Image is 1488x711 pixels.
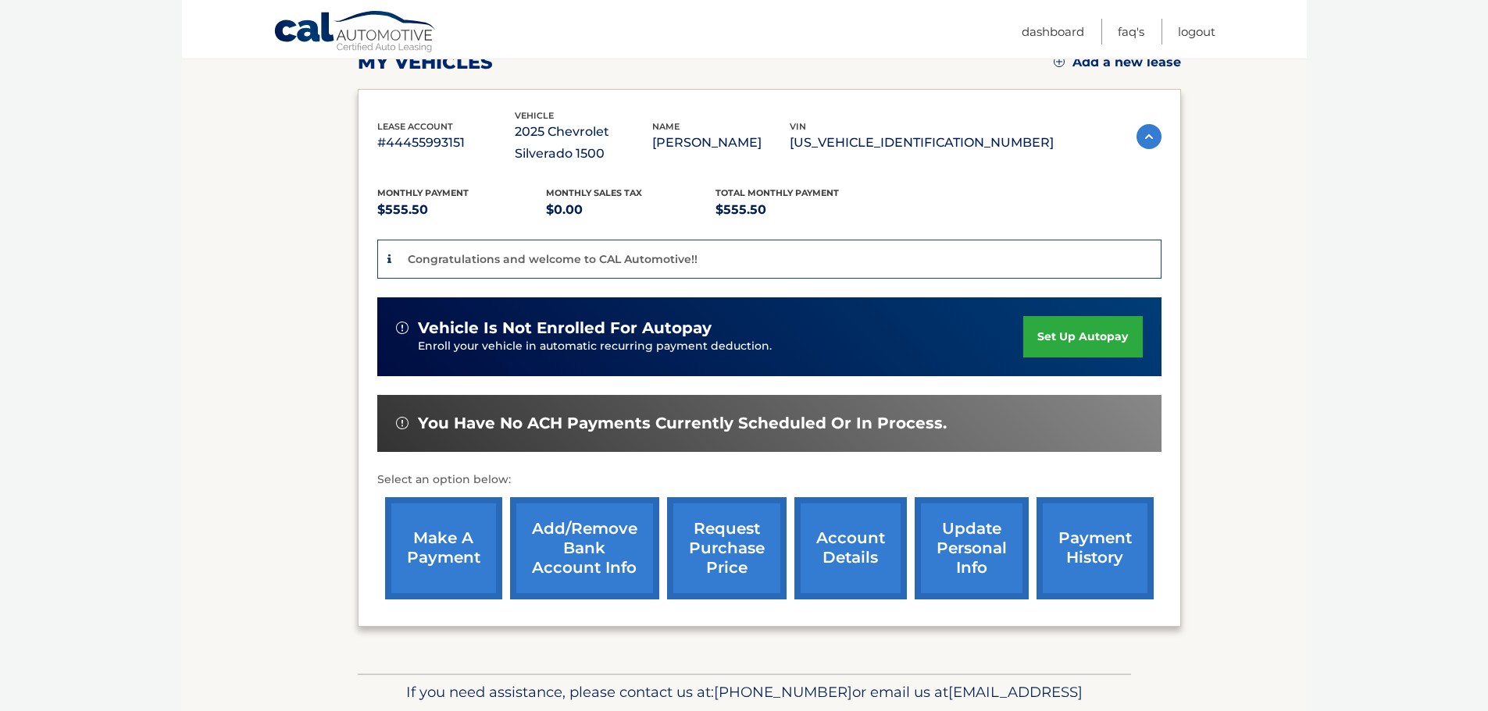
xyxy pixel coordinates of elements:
[1118,19,1144,44] a: FAQ's
[546,199,715,221] p: $0.00
[1178,19,1215,44] a: Logout
[546,187,642,198] span: Monthly sales Tax
[408,252,698,266] p: Congratulations and welcome to CAL Automotive!!
[396,322,409,334] img: alert-white.svg
[515,121,652,165] p: 2025 Chevrolet Silverado 1500
[273,10,437,55] a: Cal Automotive
[418,338,1024,355] p: Enroll your vehicle in automatic recurring payment deduction.
[667,497,787,599] a: request purchase price
[510,497,659,599] a: Add/Remove bank account info
[715,199,885,221] p: $555.50
[385,497,502,599] a: make a payment
[1022,19,1084,44] a: Dashboard
[418,318,712,338] span: vehicle is not enrolled for autopay
[715,187,839,198] span: Total Monthly Payment
[377,187,469,198] span: Monthly Payment
[1023,316,1142,357] a: set up autopay
[652,132,790,154] p: [PERSON_NAME]
[790,121,806,132] span: vin
[377,199,547,221] p: $555.50
[396,417,409,429] img: alert-white.svg
[790,132,1054,154] p: [US_VEHICLE_IDENTIFICATION_NUMBER]
[714,683,852,701] span: [PHONE_NUMBER]
[1037,497,1154,599] a: payment history
[652,121,680,132] span: name
[1054,55,1181,70] a: Add a new lease
[1137,124,1161,149] img: accordion-active.svg
[515,110,554,121] span: vehicle
[377,121,453,132] span: lease account
[418,414,947,433] span: You have no ACH payments currently scheduled or in process.
[915,497,1029,599] a: update personal info
[794,497,907,599] a: account details
[1054,56,1065,67] img: add.svg
[377,471,1161,489] p: Select an option below:
[358,51,493,74] h2: my vehicles
[377,132,515,154] p: #44455993151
